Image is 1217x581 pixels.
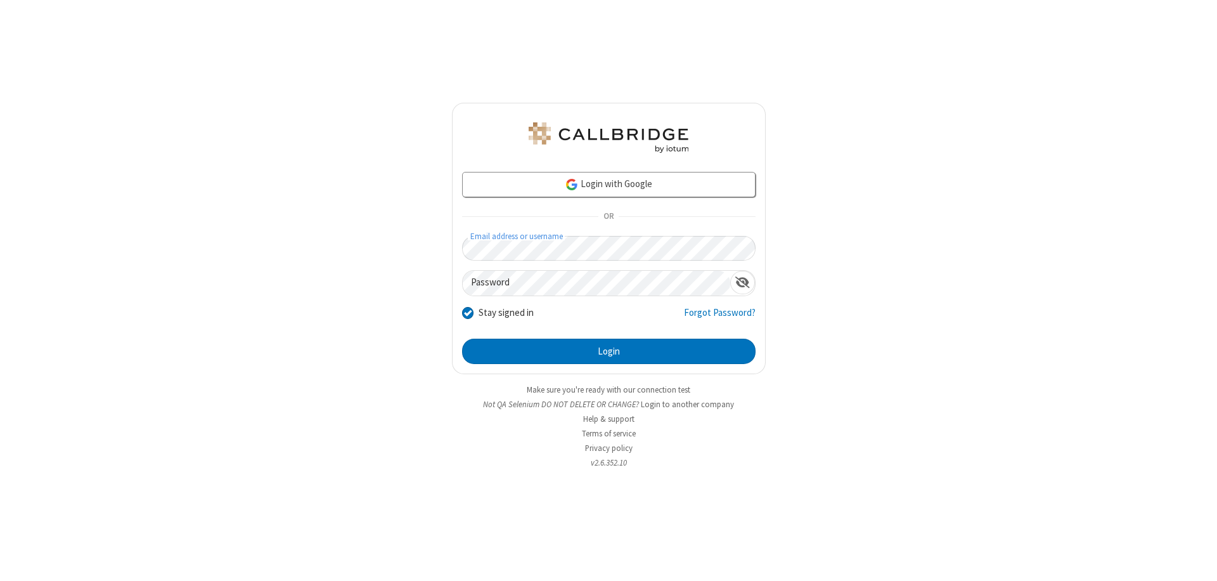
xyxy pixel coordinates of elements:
button: Login [462,339,756,364]
a: Privacy policy [585,443,633,454]
input: Password [463,271,730,296]
img: QA Selenium DO NOT DELETE OR CHANGE [526,122,691,153]
label: Stay signed in [479,306,534,320]
img: google-icon.png [565,178,579,192]
a: Make sure you're ready with our connection test [527,384,690,395]
button: Login to another company [641,398,734,410]
li: v2.6.352.10 [452,457,766,469]
a: Login with Google [462,172,756,197]
a: Forgot Password? [684,306,756,330]
li: Not QA Selenium DO NOT DELETE OR CHANGE? [452,398,766,410]
input: Email address or username [462,236,756,261]
span: OR [598,208,619,226]
div: Show password [730,271,755,294]
a: Help & support [583,414,634,424]
a: Terms of service [582,428,636,439]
